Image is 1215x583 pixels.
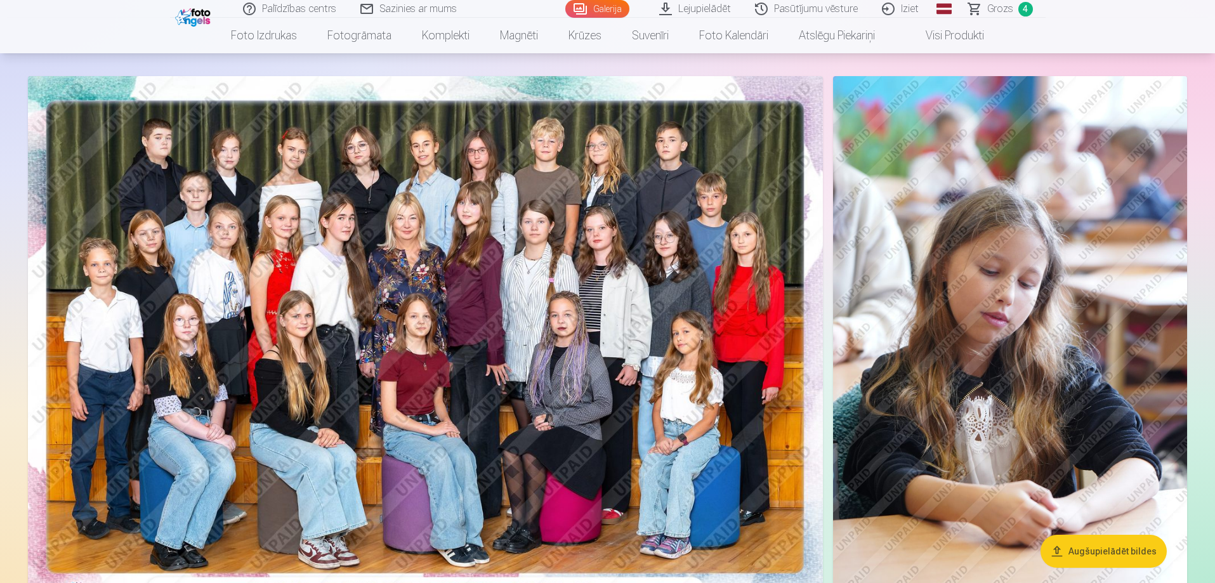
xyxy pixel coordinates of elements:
[553,18,617,53] a: Krūzes
[890,18,999,53] a: Visi produkti
[1041,535,1167,568] button: Augšupielādēt bildes
[485,18,553,53] a: Magnēti
[987,1,1013,16] span: Grozs
[784,18,890,53] a: Atslēgu piekariņi
[617,18,684,53] a: Suvenīri
[175,5,214,27] img: /fa1
[684,18,784,53] a: Foto kalendāri
[312,18,407,53] a: Fotogrāmata
[1018,2,1033,16] span: 4
[407,18,485,53] a: Komplekti
[216,18,312,53] a: Foto izdrukas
